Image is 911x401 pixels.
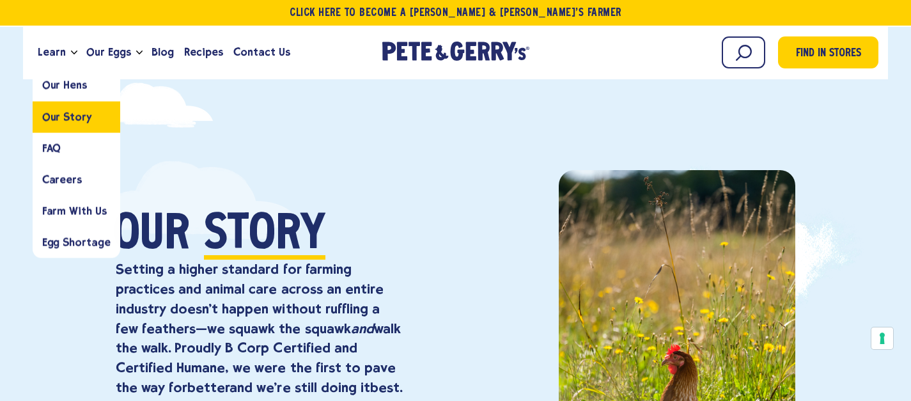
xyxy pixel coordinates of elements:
[33,195,120,226] a: Farm With Us
[233,44,290,60] span: Contact Us
[33,164,120,195] a: Careers
[351,320,374,336] em: and
[179,35,228,70] a: Recipes
[778,36,878,68] a: Find in Stores
[113,212,190,260] span: Our
[184,44,223,60] span: Recipes
[42,173,82,185] span: Careers
[116,260,402,398] p: Setting a higher standard for farming practices and animal care across an entire industry doesn’t...
[33,35,71,70] a: Learn
[81,35,136,70] a: Our Eggs
[38,44,66,60] span: Learn
[152,44,174,60] span: Blog
[187,379,230,395] strong: better
[228,35,295,70] a: Contact Us
[33,70,120,101] a: Our Hens
[722,36,765,68] input: Search
[42,79,87,91] span: Our Hens
[871,327,893,349] button: Your consent preferences for tracking technologies
[42,142,61,154] span: FAQ
[86,44,131,60] span: Our Eggs
[71,51,77,55] button: Open the dropdown menu for Learn
[33,132,120,164] a: FAQ
[136,51,143,55] button: Open the dropdown menu for Our Eggs
[42,111,92,123] span: Our Story
[204,212,325,260] span: Story
[796,45,861,63] span: Find in Stores
[42,236,111,248] span: Egg Shortage
[370,379,400,395] strong: best
[146,35,179,70] a: Blog
[42,205,107,217] span: Farm With Us
[33,226,120,258] a: Egg Shortage
[33,101,120,132] a: Our Story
